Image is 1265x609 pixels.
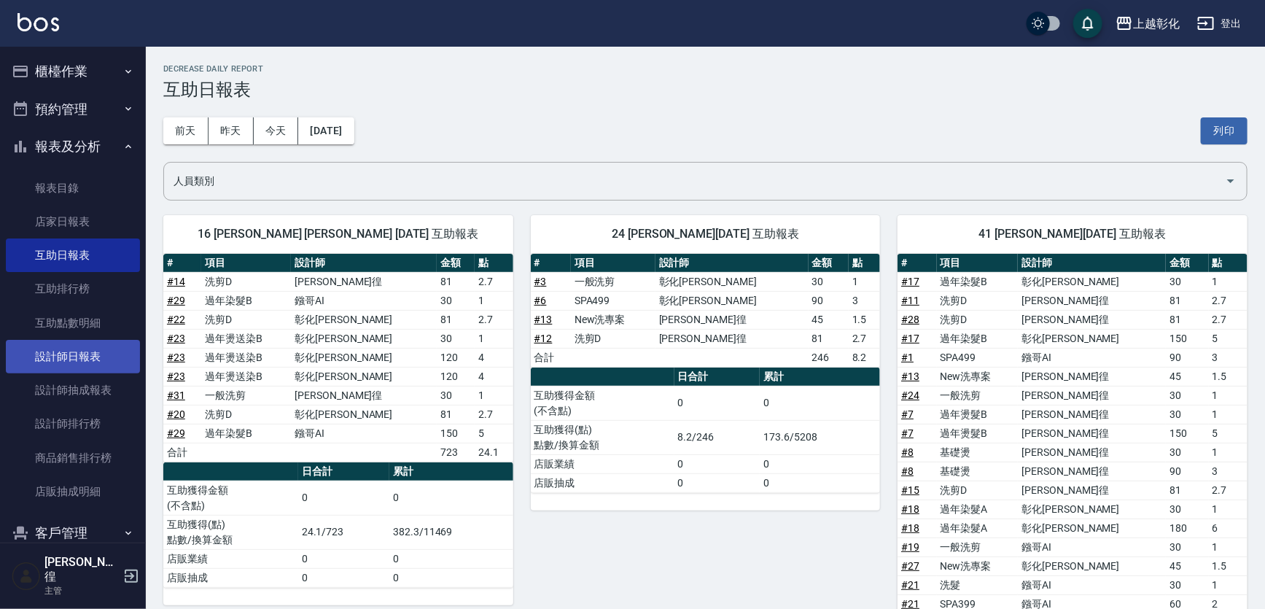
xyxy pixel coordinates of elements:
[760,420,880,454] td: 173.6/5208
[6,205,140,238] a: 店家日報表
[1209,481,1248,500] td: 2.7
[531,386,674,420] td: 互助獲得金額 (不含點)
[1166,291,1209,310] td: 81
[437,348,475,367] td: 120
[937,254,1019,273] th: 項目
[1209,405,1248,424] td: 1
[937,405,1019,424] td: 過年燙髮B
[1018,386,1166,405] td: [PERSON_NAME]徨
[809,272,849,291] td: 30
[849,254,880,273] th: 點
[254,117,299,144] button: 今天
[167,427,185,439] a: #29
[201,310,291,329] td: 洗剪D
[849,329,880,348] td: 2.7
[1209,386,1248,405] td: 1
[167,389,185,401] a: #31
[760,454,880,473] td: 0
[298,117,354,144] button: [DATE]
[674,420,760,454] td: 8.2/246
[534,295,547,306] a: #6
[809,254,849,273] th: 金額
[1166,575,1209,594] td: 30
[201,291,291,310] td: 過年染髮B
[674,368,760,387] th: 日合計
[291,254,437,273] th: 設計師
[534,333,553,344] a: #12
[437,329,475,348] td: 30
[437,310,475,329] td: 81
[901,541,919,553] a: #19
[531,368,881,493] table: a dense table
[898,254,936,273] th: #
[1166,462,1209,481] td: 90
[809,329,849,348] td: 81
[298,549,389,568] td: 0
[291,424,437,443] td: 鏹哥AI
[1166,367,1209,386] td: 45
[901,276,919,287] a: #17
[475,348,513,367] td: 4
[571,291,655,310] td: SPA499
[6,306,140,340] a: 互助點數明細
[674,454,760,473] td: 0
[201,405,291,424] td: 洗剪D
[163,462,513,588] table: a dense table
[6,407,140,441] a: 設計師排行榜
[901,503,919,515] a: #18
[163,515,298,549] td: 互助獲得(點) 點數/換算金額
[6,90,140,128] button: 預約管理
[475,424,513,443] td: 5
[674,386,760,420] td: 0
[937,310,1019,329] td: 洗剪D
[1018,310,1166,329] td: [PERSON_NAME]徨
[1209,348,1248,367] td: 3
[1018,405,1166,424] td: [PERSON_NAME]徨
[163,549,298,568] td: 店販業績
[1018,519,1166,538] td: 彰化[PERSON_NAME]
[571,329,655,348] td: 洗剪D
[1018,556,1166,575] td: 彰化[PERSON_NAME]
[475,405,513,424] td: 2.7
[1166,254,1209,273] th: 金額
[44,584,119,597] p: 主管
[201,367,291,386] td: 過年燙送染B
[389,568,513,587] td: 0
[531,473,674,492] td: 店販抽成
[849,310,880,329] td: 1.5
[1209,291,1248,310] td: 2.7
[1209,272,1248,291] td: 1
[1018,538,1166,556] td: 鏹哥AI
[389,462,513,481] th: 累計
[1209,500,1248,519] td: 1
[1209,443,1248,462] td: 1
[6,272,140,306] a: 互助排行榜
[1018,272,1166,291] td: 彰化[PERSON_NAME]
[167,352,185,363] a: #23
[1073,9,1102,38] button: save
[901,314,919,325] a: #28
[298,481,389,515] td: 0
[163,568,298,587] td: 店販抽成
[201,424,291,443] td: 過年染髮B
[548,227,863,241] span: 24 [PERSON_NAME][DATE] 互助報表
[937,348,1019,367] td: SPA499
[901,446,914,458] a: #8
[1166,310,1209,329] td: 81
[901,465,914,477] a: #8
[901,352,914,363] a: #1
[1219,169,1242,193] button: Open
[167,314,185,325] a: #22
[1018,254,1166,273] th: 設計師
[291,348,437,367] td: 彰化[PERSON_NAME]
[437,291,475,310] td: 30
[475,367,513,386] td: 4
[915,227,1230,241] span: 41 [PERSON_NAME][DATE] 互助報表
[1110,9,1186,39] button: 上越彰化
[167,408,185,420] a: #20
[809,348,849,367] td: 246
[201,348,291,367] td: 過年燙送染B
[937,272,1019,291] td: 過年染髮B
[1166,481,1209,500] td: 81
[1201,117,1248,144] button: 列印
